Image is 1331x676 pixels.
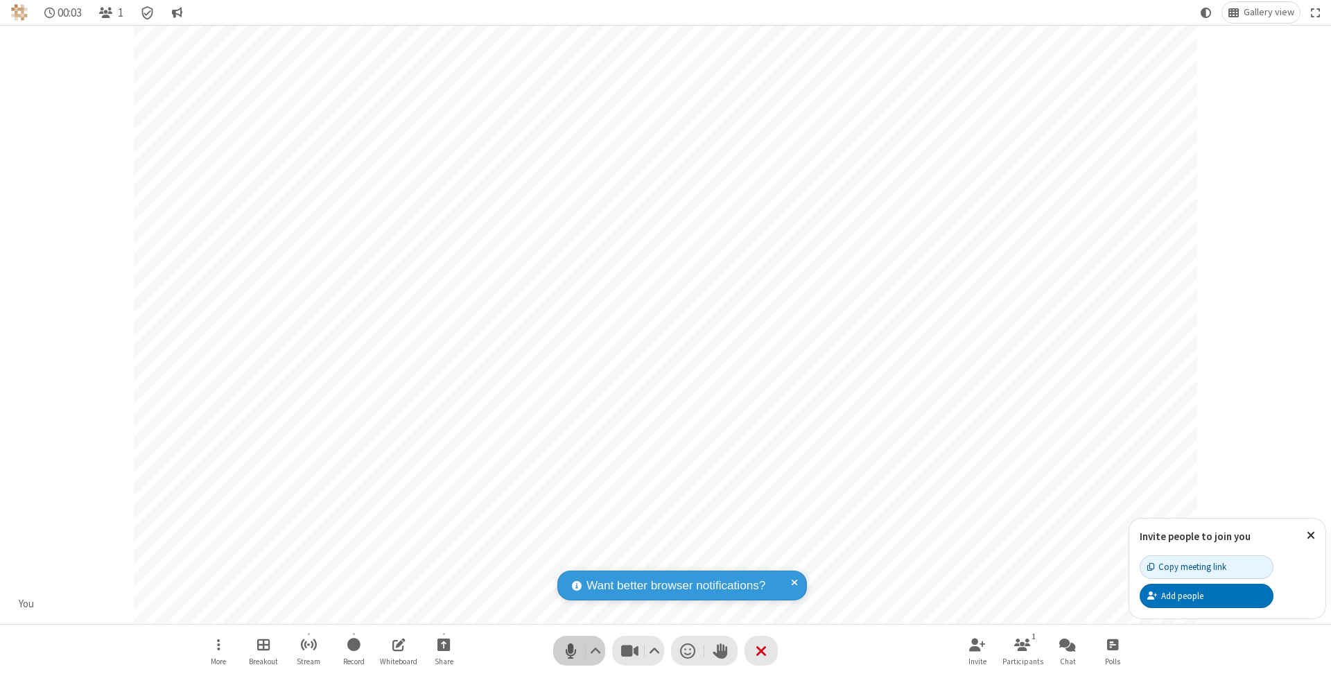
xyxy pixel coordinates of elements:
div: You [14,596,40,612]
span: 00:03 [58,6,82,19]
label: Invite people to join you [1140,530,1251,543]
button: Start streaming [288,631,329,670]
button: Conversation [166,2,188,23]
button: Open participant list [1002,631,1043,670]
button: Close popover [1296,519,1325,553]
button: End or leave meeting [745,636,778,666]
button: Stop video (⌘+Shift+V) [612,636,664,666]
button: Invite participants (⌘+Shift+I) [957,631,998,670]
div: 1 [1028,630,1040,643]
button: Open participant list [93,2,129,23]
span: Record [343,657,365,666]
span: Participants [1002,657,1043,666]
span: Share [435,657,453,666]
button: Change layout [1222,2,1300,23]
span: Polls [1105,657,1120,666]
button: Raise hand [704,636,738,666]
button: Start recording [333,631,374,670]
button: Mute (⌘+Shift+A) [553,636,605,666]
button: Add people [1140,584,1273,607]
div: Timer [39,2,88,23]
div: Meeting details Encryption enabled [134,2,161,23]
button: Manage Breakout Rooms [243,631,284,670]
button: Send a reaction [671,636,704,666]
span: More [211,657,226,666]
span: 1 [118,6,123,19]
span: Gallery view [1244,7,1294,18]
button: Audio settings [586,636,605,666]
button: Using system theme [1195,2,1217,23]
button: Open chat [1047,631,1088,670]
button: Fullscreen [1305,2,1326,23]
button: Copy meeting link [1140,555,1273,579]
span: Invite [968,657,986,666]
span: Breakout [249,657,278,666]
span: Whiteboard [380,657,417,666]
button: Video setting [645,636,664,666]
span: Chat [1060,657,1076,666]
span: Stream [297,657,320,666]
button: Open shared whiteboard [378,631,419,670]
img: QA Selenium DO NOT DELETE OR CHANGE [11,4,28,21]
button: Open menu [198,631,239,670]
div: Copy meeting link [1147,560,1226,573]
button: Open poll [1092,631,1133,670]
button: Start sharing [423,631,464,670]
span: Want better browser notifications? [586,577,765,595]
